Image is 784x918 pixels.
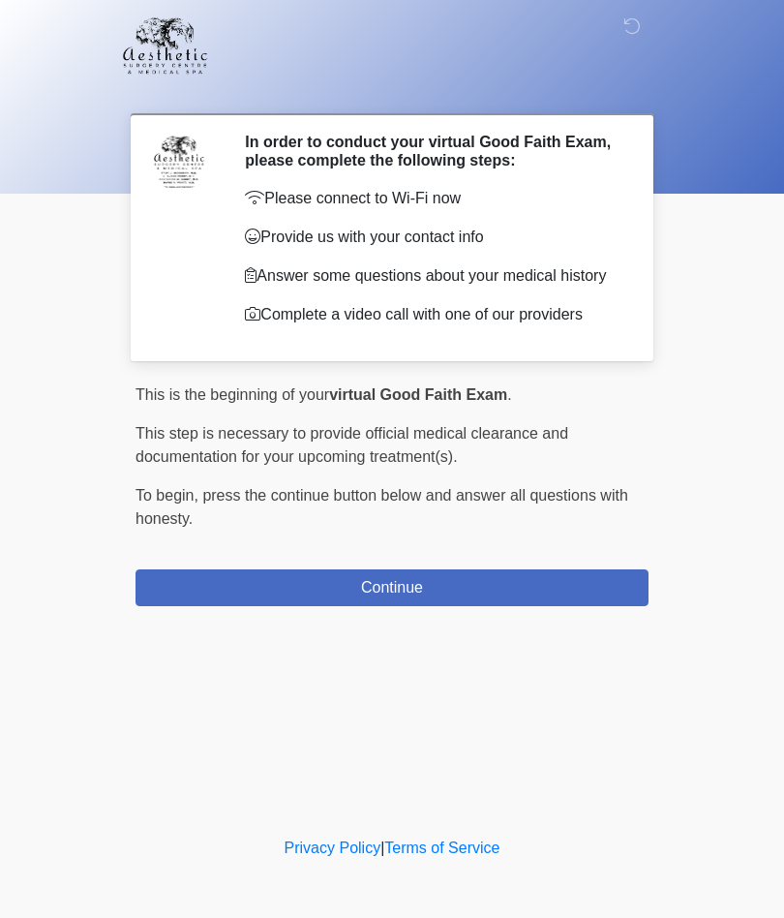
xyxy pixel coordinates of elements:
[245,187,619,210] p: Please connect to Wi-Fi now
[245,303,619,326] p: Complete a video call with one of our providers
[329,386,507,403] strong: virtual Good Faith Exam
[136,487,202,504] span: To begin,
[245,133,619,169] h2: In order to conduct your virtual Good Faith Exam, please complete the following steps:
[245,264,619,288] p: Answer some questions about your medical history
[150,133,208,191] img: Agent Avatar
[384,840,499,856] a: Terms of Service
[245,226,619,249] p: Provide us with your contact info
[136,487,628,527] span: press the continue button below and answer all questions with honesty.
[136,425,568,465] span: This step is necessary to provide official medical clearance and documentation for your upcoming ...
[136,569,648,606] button: Continue
[116,15,214,76] img: Aesthetic Surgery Centre, PLLC Logo
[285,840,381,856] a: Privacy Policy
[507,386,511,403] span: .
[380,840,384,856] a: |
[136,386,329,403] span: This is the beginning of your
